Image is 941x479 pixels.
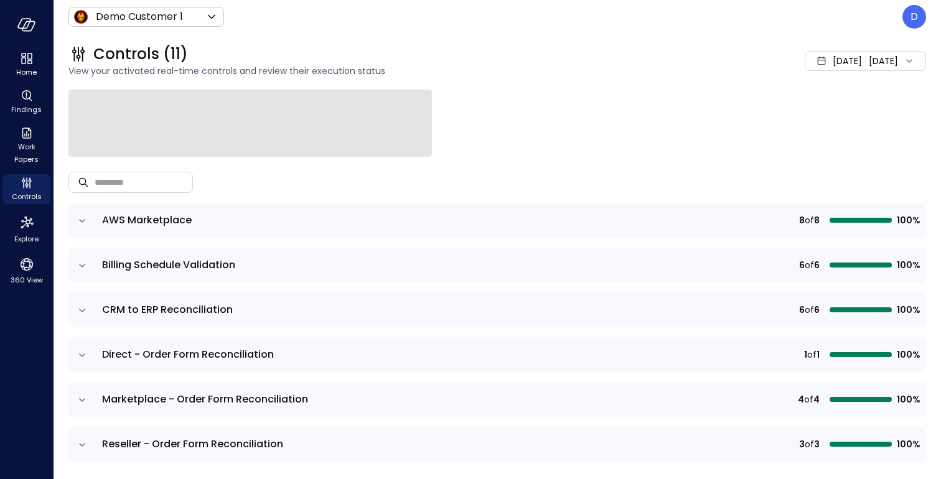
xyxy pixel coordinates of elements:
span: Marketplace - Order Form Reconciliation [102,392,308,406]
span: 360 View [11,274,43,286]
button: expand row [76,349,88,361]
span: 100% [897,258,919,272]
span: of [805,213,814,227]
span: Work Papers [7,141,45,165]
button: expand row [76,304,88,317]
button: expand row [76,215,88,227]
span: 6 [814,303,820,317]
span: of [805,437,814,451]
span: of [805,258,814,272]
span: of [805,303,814,317]
span: Reseller - Order Form Reconciliation [102,437,283,451]
div: Findings [2,87,50,117]
span: 4 [813,393,820,406]
span: 4 [798,393,804,406]
span: Controls (11) [93,44,188,64]
span: 1 [817,348,820,361]
span: 6 [799,303,805,317]
button: expand row [76,394,88,406]
span: Direct - Order Form Reconciliation [102,347,274,361]
span: 6 [814,258,820,272]
span: [DATE] [833,54,862,68]
button: expand row [76,259,88,272]
div: Home [2,50,50,80]
span: CRM to ERP Reconciliation [102,302,233,317]
span: 3 [814,437,820,451]
div: Controls [2,174,50,204]
span: 8 [814,213,820,227]
span: Explore [14,233,39,245]
p: Demo Customer 1 [96,9,183,24]
div: Dudu [902,5,926,29]
span: 1 [804,348,807,361]
div: Explore [2,212,50,246]
span: 100% [897,303,919,317]
p: D [911,9,918,24]
span: 100% [897,393,919,406]
div: Work Papers [2,124,50,167]
span: 6 [799,258,805,272]
span: 100% [897,437,919,451]
span: Home [16,66,37,78]
span: 3 [799,437,805,451]
span: of [804,393,813,406]
span: 8 [799,213,805,227]
span: 100% [897,348,919,361]
span: of [807,348,817,361]
span: AWS Marketplace [102,213,192,227]
div: 360 View [2,254,50,287]
span: Findings [11,103,42,116]
span: Billing Schedule Validation [102,258,235,272]
span: Controls [12,190,42,203]
span: 100% [897,213,919,227]
img: Icon [73,9,88,24]
span: View your activated real-time controls and review their execution status [68,64,621,78]
button: expand row [76,439,88,451]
